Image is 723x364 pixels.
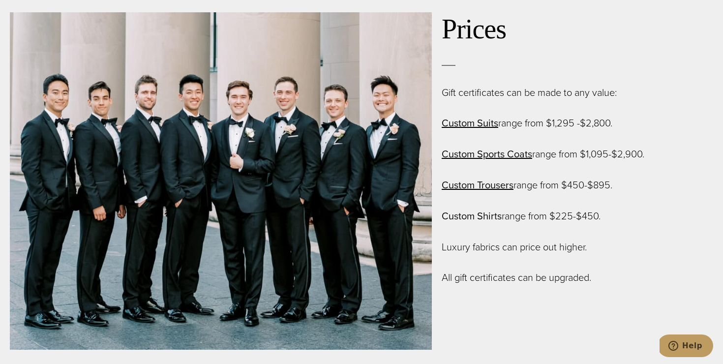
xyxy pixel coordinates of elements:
p: range from $1,095-$2,900. [442,147,713,162]
a: Custom Sports Coats [442,147,532,161]
p: Gift certificates can be made to any value: range from $1,295 -$2,800. [442,85,713,131]
a: Custom Trousers [442,178,513,192]
a: Custom Shirts [442,209,502,223]
p: range from $225-$450. [442,209,713,224]
p: range from $450-$895. [442,178,713,193]
p: Luxury fabrics can price out higher. All gift certificates can be upgraded. [442,240,713,285]
h2: Prices [442,12,713,46]
img: 8 groomsmen standing in straight line wearing black tuxedos [10,12,432,350]
iframe: Opens a widget where you can chat to one of our agents [660,334,713,359]
a: Custom Suits [442,116,498,130]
